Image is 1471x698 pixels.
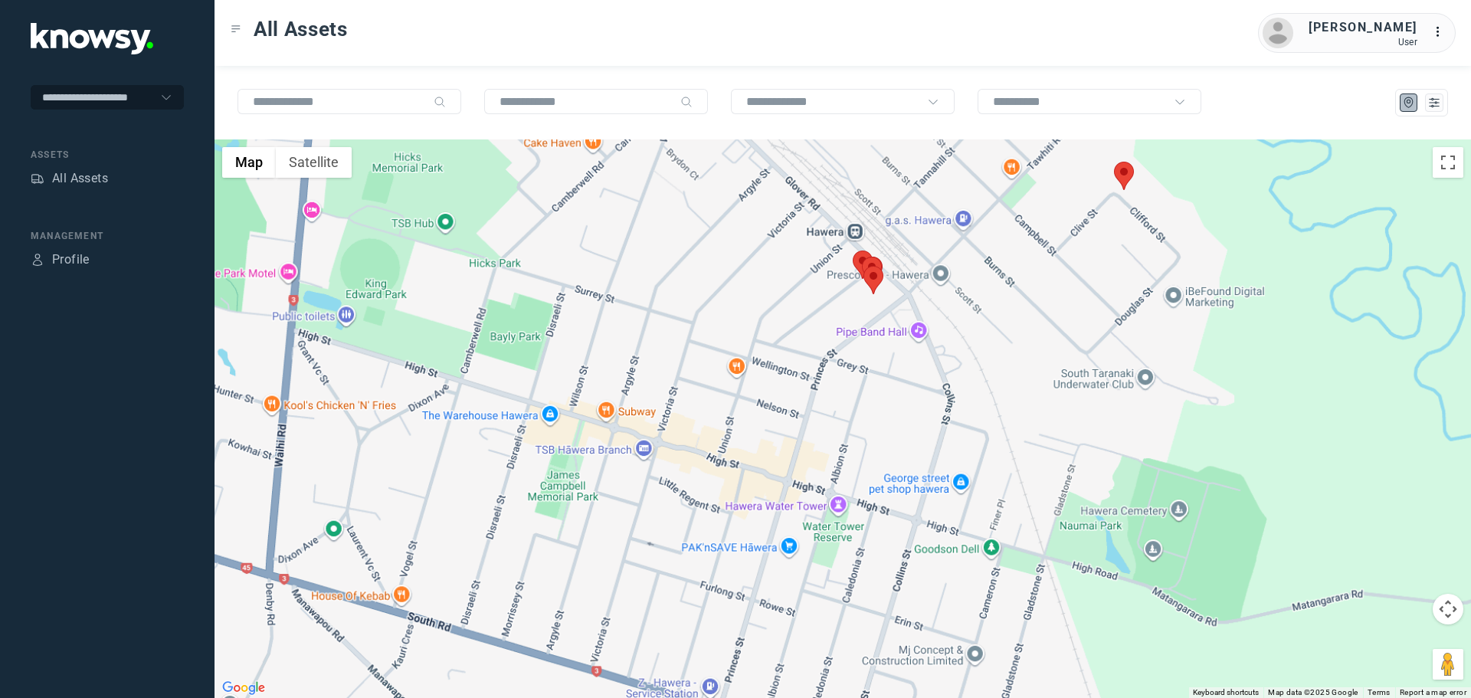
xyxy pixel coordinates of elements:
img: Application Logo [31,23,153,54]
div: Profile [52,251,90,269]
button: Keyboard shortcuts [1193,687,1259,698]
div: All Assets [52,169,108,188]
a: Report a map error [1400,688,1466,696]
a: Open this area in Google Maps (opens a new window) [218,678,269,698]
span: All Assets [254,15,348,43]
div: [PERSON_NAME] [1309,18,1417,37]
div: Assets [31,148,184,162]
div: Search [680,96,693,108]
div: : [1433,23,1451,41]
div: Management [31,229,184,243]
button: Show satellite imagery [276,147,352,178]
div: : [1433,23,1451,44]
div: Map [1402,96,1416,110]
img: Google [218,678,269,698]
div: Assets [31,172,44,185]
a: Terms (opens in new tab) [1368,688,1391,696]
div: List [1427,96,1441,110]
div: User [1309,37,1417,48]
a: AssetsAll Assets [31,169,108,188]
div: Toggle Menu [231,24,241,34]
button: Drag Pegman onto the map to open Street View [1433,649,1463,680]
button: Show street map [222,147,276,178]
div: Search [434,96,446,108]
button: Map camera controls [1433,594,1463,624]
button: Toggle fullscreen view [1433,147,1463,178]
img: avatar.png [1263,18,1293,48]
tspan: ... [1433,26,1449,38]
span: Map data ©2025 Google [1268,688,1358,696]
a: ProfileProfile [31,251,90,269]
div: Profile [31,253,44,267]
